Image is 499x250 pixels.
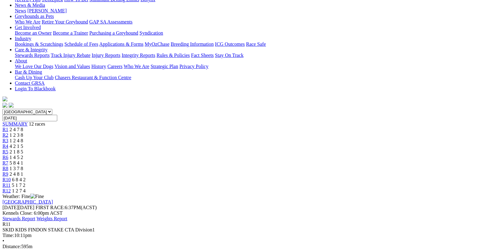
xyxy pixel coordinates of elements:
[99,41,144,47] a: Applications & Forms
[12,183,25,188] span: 5 1 7 2
[36,205,97,210] span: 6:37PM(ACST)
[2,127,8,132] a: R1
[10,132,23,138] span: 1 2 3 8
[2,233,14,238] span: Time:
[15,14,54,19] a: Greyhounds as Pets
[2,199,53,205] a: [GEOGRAPHIC_DATA]
[107,64,123,69] a: Careers
[15,58,27,63] a: About
[2,238,4,244] span: •
[15,8,497,14] div: News & Media
[2,177,11,182] a: R10
[10,155,23,160] span: 1 4 5 2
[64,41,98,47] a: Schedule of Fees
[157,53,190,58] a: Rules & Policies
[12,188,26,193] span: 1 2 7 4
[2,194,44,199] span: Weather: Fine
[29,121,45,127] span: 12 races
[9,103,14,108] img: twitter.svg
[2,138,8,143] a: R3
[10,127,23,132] span: 2 4 7 8
[15,2,45,8] a: News & Media
[15,64,53,69] a: We Love Our Dogs
[15,41,63,47] a: Bookings & Scratchings
[171,41,214,47] a: Breeding Information
[15,69,42,75] a: Bar & Dining
[2,244,21,249] span: Distance:
[122,53,155,58] a: Integrity Reports
[30,194,44,199] img: Fine
[15,53,49,58] a: Stewards Reports
[15,80,45,86] a: Contact GRSA
[2,166,8,171] a: R8
[15,41,497,47] div: Industry
[51,53,90,58] a: Track Injury Rebate
[151,64,178,69] a: Strategic Plan
[215,53,243,58] a: Stay On Track
[2,210,497,216] div: Kennels Close: 6:00pm ACST
[10,138,23,143] span: 1 2 4 8
[37,216,67,221] a: Weights Report
[2,233,497,238] div: 10:11pm
[2,222,11,227] span: R11
[15,36,31,41] a: Industry
[89,30,138,36] a: Purchasing a Greyhound
[15,86,56,91] a: Login To Blackbook
[10,144,23,149] span: 4 2 1 5
[2,144,8,149] a: R4
[2,132,8,138] a: R2
[2,121,28,127] a: SUMMARY
[2,205,19,210] span: [DATE]
[2,97,7,101] img: logo-grsa-white.png
[2,244,497,249] div: 595m
[15,19,497,25] div: Greyhounds as Pets
[246,41,266,47] a: Race Safe
[2,149,8,154] a: R5
[15,75,54,80] a: Cash Up Your Club
[36,205,65,210] span: FIRST RACE:
[15,75,497,80] div: Bar & Dining
[10,160,23,166] span: 5 8 4 1
[2,171,8,177] a: R9
[15,30,497,36] div: Get Involved
[2,205,34,210] span: [DATE]
[2,160,8,166] a: R7
[179,64,209,69] a: Privacy Policy
[55,75,131,80] a: Chasers Restaurant & Function Centre
[53,30,88,36] a: Become a Trainer
[2,188,11,193] a: R12
[124,64,149,69] a: Who We Are
[2,227,497,233] div: SKID KIDS FINDON STAKE CTA Division1
[215,41,245,47] a: ICG Outcomes
[15,25,41,30] a: Get Involved
[27,8,67,13] a: [PERSON_NAME]
[15,19,41,24] a: Who We Are
[140,30,163,36] a: Syndication
[12,177,26,182] span: 6 8 4 2
[2,115,57,121] input: Select date
[10,149,23,154] span: 2 1 8 5
[145,41,170,47] a: MyOzChase
[91,64,106,69] a: History
[191,53,214,58] a: Fact Sheets
[42,19,88,24] a: Retire Your Greyhound
[2,183,11,188] a: R11
[92,53,120,58] a: Injury Reports
[15,8,26,13] a: News
[89,19,133,24] a: GAP SA Assessments
[2,103,7,108] img: facebook.svg
[15,47,48,52] a: Care & Integrity
[2,155,8,160] a: R6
